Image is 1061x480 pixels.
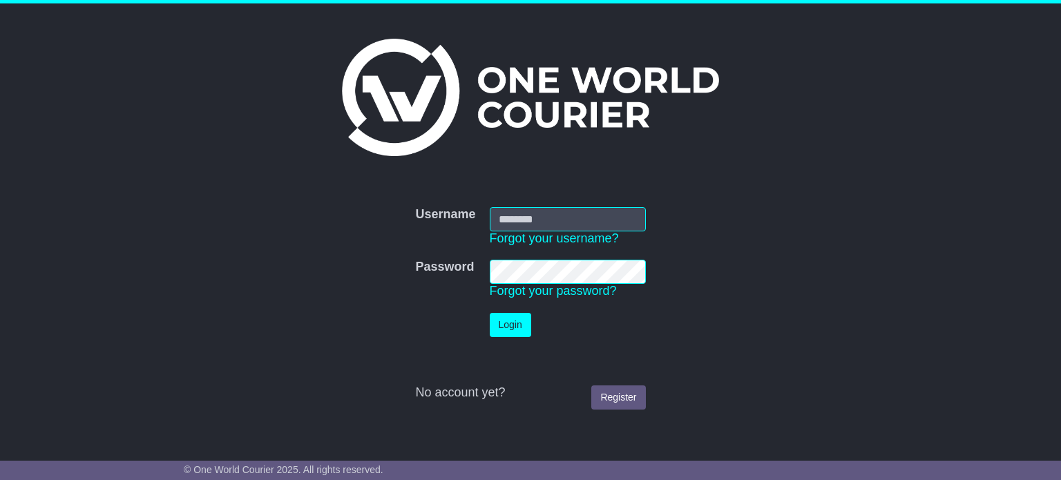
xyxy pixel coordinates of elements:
[415,385,645,401] div: No account yet?
[415,207,475,222] label: Username
[490,313,531,337] button: Login
[490,284,617,298] a: Forgot your password?
[490,231,619,245] a: Forgot your username?
[415,260,474,275] label: Password
[342,39,719,156] img: One World
[184,464,383,475] span: © One World Courier 2025. All rights reserved.
[591,385,645,410] a: Register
